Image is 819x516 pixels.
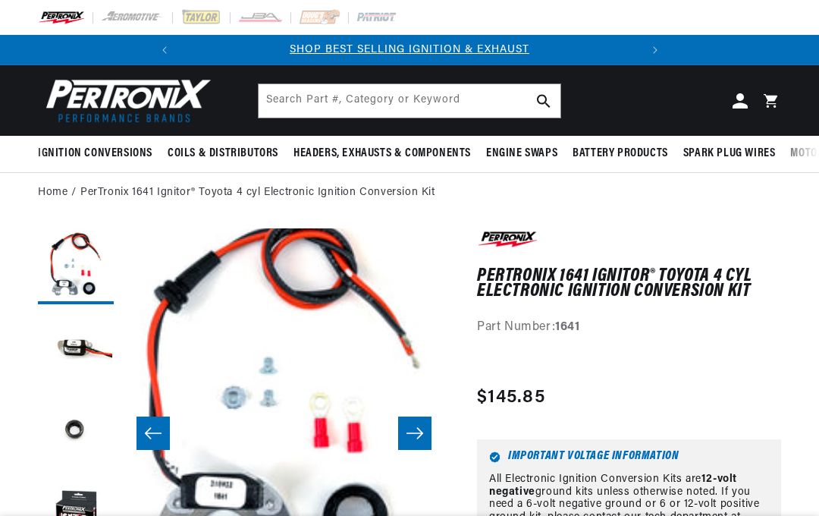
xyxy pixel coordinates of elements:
[168,146,278,162] span: Coils & Distributors
[180,42,640,58] div: Announcement
[489,451,769,463] h6: Important Voltage Information
[479,136,565,171] summary: Engine Swaps
[38,74,212,127] img: Pertronix
[38,228,114,304] button: Load image 1 in gallery view
[527,84,560,118] button: Search Part #, Category or Keyword
[180,42,640,58] div: 1 of 2
[38,312,114,388] button: Load image 2 in gallery view
[290,44,529,55] a: SHOP BEST SELLING IGNITION & EXHAUST
[286,136,479,171] summary: Headers, Exhausts & Components
[477,318,781,338] div: Part Number:
[80,184,435,201] a: PerTronix 1641 Ignitor® Toyota 4 cyl Electronic Ignition Conversion Kit
[489,474,737,498] strong: 12-volt negative
[38,184,67,201] a: Home
[293,146,471,162] span: Headers, Exhausts & Components
[477,269,781,300] h1: PerTronix 1641 Ignitor® Toyota 4 cyl Electronic Ignition Conversion Kit
[683,146,776,162] span: Spark Plug Wires
[38,395,114,471] button: Load image 3 in gallery view
[640,35,670,65] button: Translation missing: en.sections.announcements.next_announcement
[38,136,160,171] summary: Ignition Conversions
[136,417,170,450] button: Slide left
[259,84,560,118] input: Search Part #, Category or Keyword
[398,417,431,450] button: Slide right
[160,136,286,171] summary: Coils & Distributors
[486,146,557,162] span: Engine Swaps
[38,184,781,201] nav: breadcrumbs
[573,146,668,162] span: Battery Products
[555,321,579,333] strong: 1641
[676,136,783,171] summary: Spark Plug Wires
[38,146,152,162] span: Ignition Conversions
[149,35,180,65] button: Translation missing: en.sections.announcements.previous_announcement
[565,136,676,171] summary: Battery Products
[477,384,545,411] span: $145.85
